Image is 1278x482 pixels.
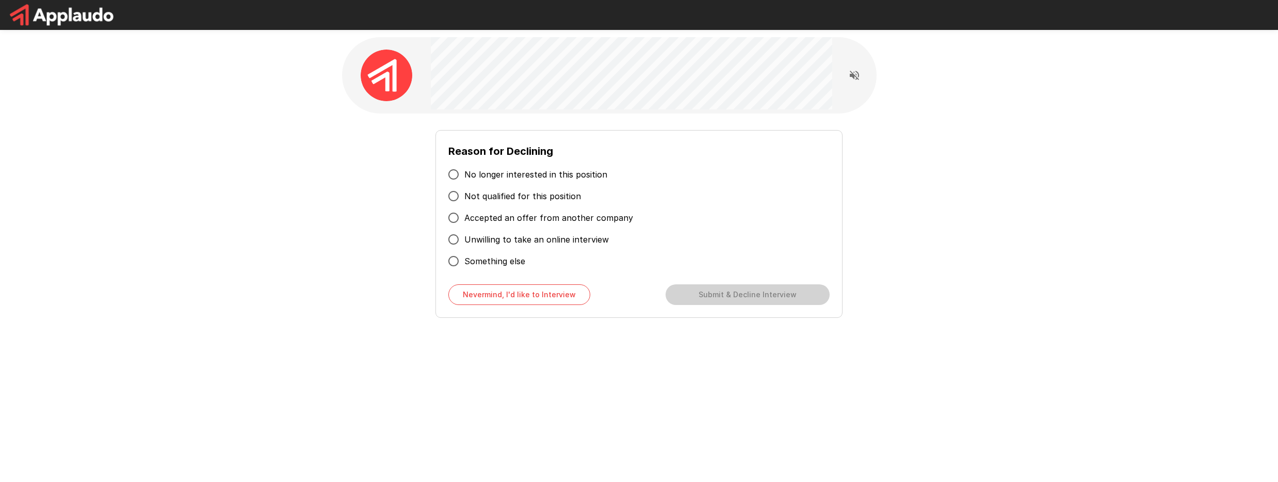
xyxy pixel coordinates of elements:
span: Accepted an offer from another company [464,212,633,224]
b: Reason for Declining [448,145,553,157]
button: Nevermind, I'd like to Interview [448,284,590,305]
img: applaudo_avatar.png [361,50,412,101]
span: No longer interested in this position [464,168,607,181]
button: Read questions aloud [844,65,865,86]
span: Something else [464,255,525,267]
span: Not qualified for this position [464,190,581,202]
span: Unwilling to take an online interview [464,233,609,246]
